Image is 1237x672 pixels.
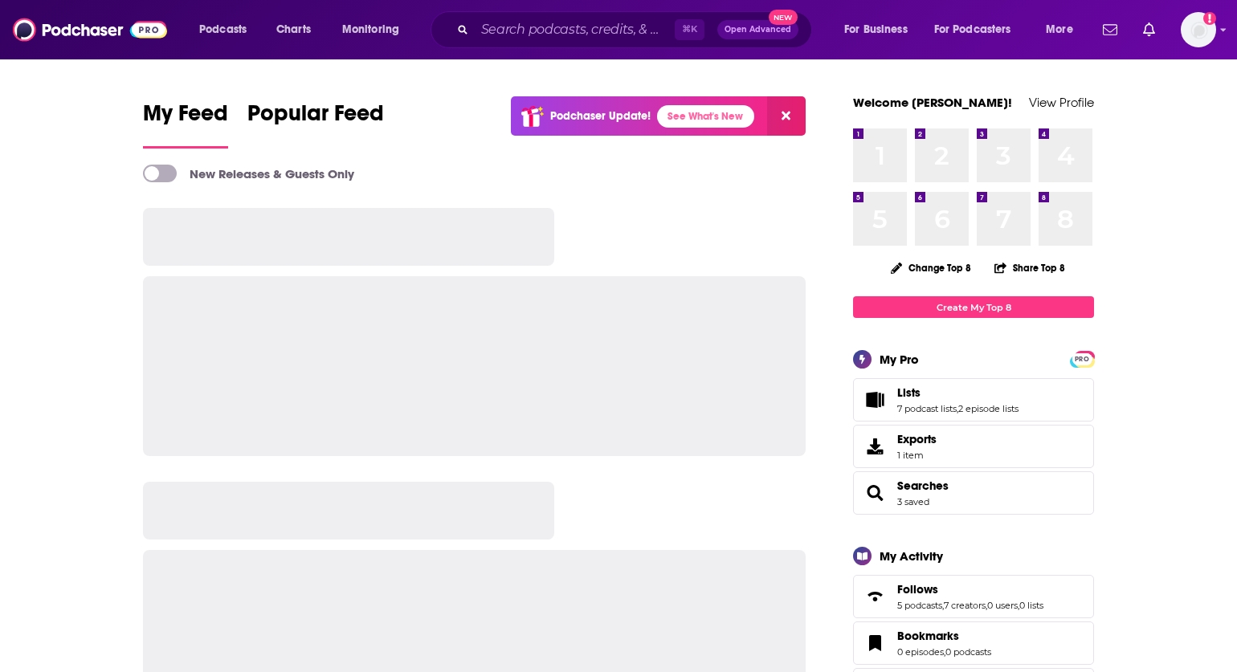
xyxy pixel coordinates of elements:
span: Lists [853,378,1094,422]
a: New Releases & Guests Only [143,165,354,182]
a: 5 podcasts [897,600,942,611]
a: 0 users [987,600,1018,611]
span: Follows [853,575,1094,618]
button: Show profile menu [1181,12,1216,47]
a: Exports [853,425,1094,468]
a: 2 episode lists [958,403,1019,414]
span: Open Advanced [725,26,791,34]
div: My Activity [880,548,943,564]
span: , [1018,600,1019,611]
span: For Podcasters [934,18,1011,41]
a: Show notifications dropdown [1137,16,1161,43]
span: Exports [897,432,937,446]
span: Monitoring [342,18,399,41]
a: 0 lists [1019,600,1043,611]
a: 7 podcast lists [897,403,957,414]
span: Podcasts [199,18,247,41]
img: User Profile [1181,12,1216,47]
a: My Feed [143,100,228,149]
a: 0 episodes [897,646,944,658]
button: open menu [1035,17,1093,43]
p: Podchaser Update! [550,109,651,123]
span: Popular Feed [247,100,384,136]
svg: Add a profile image [1203,12,1216,25]
a: 0 podcasts [945,646,991,658]
button: open menu [833,17,928,43]
span: Logged in as WorldWide452 [1181,12,1216,47]
a: PRO [1072,352,1092,365]
a: Lists [897,385,1019,400]
span: More [1046,18,1073,41]
input: Search podcasts, credits, & more... [475,17,675,43]
button: Change Top 8 [881,258,981,278]
span: ⌘ K [675,19,704,40]
a: 7 creators [944,600,986,611]
a: 3 saved [897,496,929,507]
a: Searches [859,482,891,504]
span: 1 item [897,450,937,461]
button: Open AdvancedNew [717,20,798,39]
a: View Profile [1029,95,1094,110]
span: , [986,600,987,611]
button: open menu [924,17,1035,43]
span: For Business [844,18,908,41]
span: Bookmarks [897,629,959,643]
div: Search podcasts, credits, & more... [446,11,827,48]
span: Follows [897,582,938,597]
a: Show notifications dropdown [1096,16,1124,43]
span: Exports [859,435,891,458]
span: Searches [853,471,1094,515]
a: Lists [859,389,891,411]
a: Bookmarks [859,632,891,654]
a: Follows [859,585,891,608]
span: , [944,646,945,658]
button: Share Top 8 [994,252,1066,283]
span: , [957,403,958,414]
span: Bookmarks [853,621,1094,665]
span: , [942,600,944,611]
a: Charts [266,17,320,43]
a: Welcome [PERSON_NAME]! [853,95,1012,110]
button: open menu [188,17,267,43]
a: Follows [897,582,1043,597]
a: Bookmarks [897,629,991,643]
button: open menu [331,17,420,43]
span: New [769,10,798,25]
a: Create My Top 8 [853,296,1094,318]
span: My Feed [143,100,228,136]
span: Lists [897,385,921,400]
a: See What's New [657,105,754,128]
a: Popular Feed [247,100,384,149]
img: Podchaser - Follow, Share and Rate Podcasts [13,14,167,45]
a: Searches [897,479,949,493]
span: Charts [276,18,311,41]
div: My Pro [880,352,919,367]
